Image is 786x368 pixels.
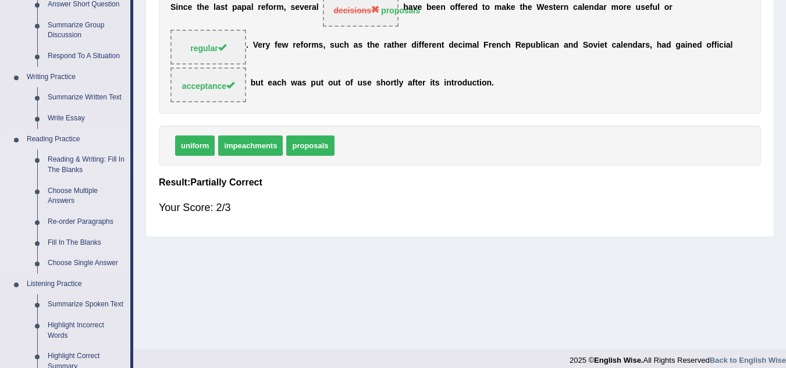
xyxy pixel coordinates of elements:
[543,41,545,50] b: i
[418,78,422,88] b: e
[335,41,340,50] b: u
[316,78,321,88] b: u
[458,41,463,50] b: c
[669,3,672,12] b: r
[42,294,130,315] a: Summarize Spoken Text
[22,274,130,295] a: Listening Practice
[599,3,603,12] b: a
[291,78,297,88] b: w
[183,3,188,12] b: c
[424,41,429,50] b: e
[268,3,273,12] b: o
[220,3,225,12] b: s
[344,41,349,50] b: h
[275,41,278,50] b: f
[358,41,362,50] b: s
[483,41,489,50] b: F
[511,3,515,12] b: e
[417,3,422,12] b: e
[42,181,130,212] a: Choose Multiple Answers
[354,41,358,50] b: a
[297,78,302,88] b: a
[408,78,412,88] b: a
[251,3,254,12] b: l
[415,78,418,88] b: t
[284,3,286,12] b: ,
[419,41,422,50] b: f
[692,41,697,50] b: e
[422,78,425,88] b: r
[22,67,130,88] a: Writing Practice
[358,78,363,88] b: u
[520,3,522,12] b: t
[42,253,130,274] a: Choose Single Answer
[286,135,334,156] span: proposals
[556,3,560,12] b: e
[645,41,650,50] b: s
[266,41,271,50] b: y
[710,356,786,365] strong: Back to English Wise
[390,78,393,88] b: r
[482,3,485,12] b: t
[261,78,264,88] b: t
[251,78,256,88] b: b
[397,78,399,88] b: l
[432,41,436,50] b: e
[616,41,621,50] b: a
[462,78,467,88] b: d
[328,78,333,88] b: o
[496,41,502,50] b: n
[412,78,415,88] b: f
[522,3,528,12] b: h
[446,78,451,88] b: n
[311,41,318,50] b: m
[303,41,308,50] b: o
[570,349,786,366] div: 2025 © All Rights Reserved
[386,78,391,88] b: o
[268,78,272,88] b: e
[501,41,506,50] b: c
[295,3,300,12] b: e
[612,41,617,50] b: c
[455,3,458,12] b: f
[200,3,205,12] b: h
[273,3,276,12] b: r
[600,41,604,50] b: e
[681,41,685,50] b: a
[463,41,465,50] b: i
[588,41,593,50] b: o
[432,78,435,88] b: t
[594,356,643,365] strong: English Wise.
[454,41,458,50] b: e
[472,78,477,88] b: c
[258,3,261,12] b: r
[394,41,400,50] b: h
[544,3,549,12] b: e
[404,41,407,50] b: r
[266,3,269,12] b: f
[641,3,645,12] b: s
[435,78,440,88] b: s
[623,41,628,50] b: e
[550,41,554,50] b: a
[321,78,323,88] b: t
[381,6,420,15] strong: proposals
[719,41,724,50] b: c
[225,3,227,12] b: t
[451,78,454,88] b: t
[170,3,176,12] b: S
[370,41,375,50] b: h
[42,15,130,46] a: Summarize Group Discussion
[411,41,417,50] b: d
[458,3,461,12] b: f
[430,78,432,88] b: i
[492,41,496,50] b: e
[421,41,424,50] b: f
[597,41,600,50] b: i
[472,3,478,12] b: d
[392,41,394,50] b: t
[528,3,532,12] b: e
[536,3,544,12] b: W
[568,41,574,50] b: n
[261,3,266,12] b: e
